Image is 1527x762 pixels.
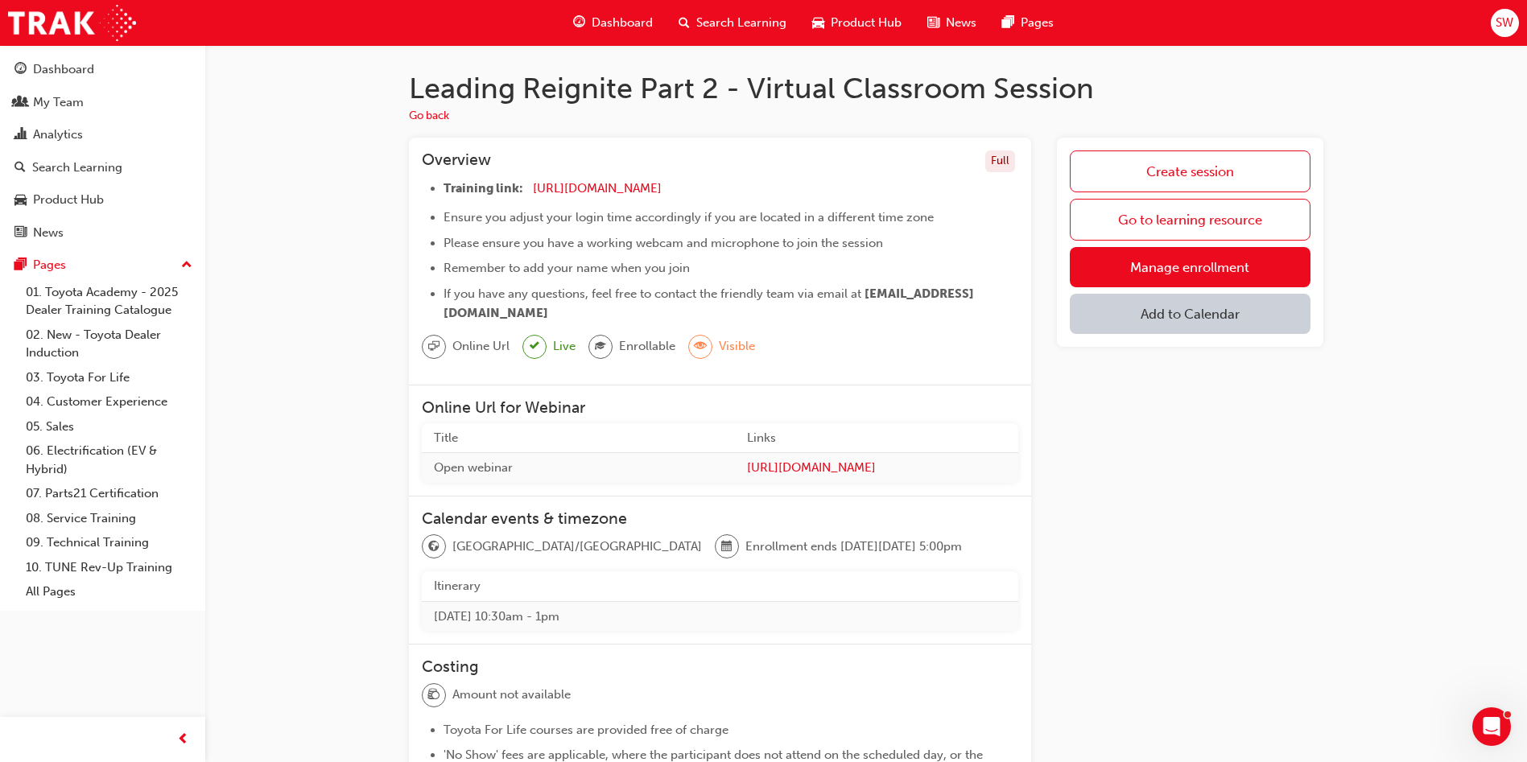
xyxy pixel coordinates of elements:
h3: Overview [422,150,491,172]
span: Remember to add your name when you join [444,261,690,275]
h3: Costing [422,657,1018,676]
button: Pages [6,250,199,280]
div: Search Learning [32,159,122,177]
span: tick-icon [530,336,539,356]
div: Dashboard [33,60,94,79]
h1: Leading Reignite Part 2 - Virtual Classroom Session [409,71,1323,106]
th: Title [422,423,735,453]
span: News [946,14,976,32]
span: graduationCap-icon [595,336,606,357]
span: car-icon [14,193,27,208]
a: Manage enrollment [1070,247,1310,287]
th: Links [735,423,1018,453]
h3: Online Url for Webinar [422,398,1018,417]
a: My Team [6,88,199,117]
span: search-icon [14,161,26,175]
span: sessionType_ONLINE_URL-icon [428,336,440,357]
iframe: Intercom live chat [1472,707,1511,746]
button: Go back [409,107,449,126]
span: Training link: [444,181,523,196]
a: Analytics [6,120,199,150]
span: Live [553,337,576,356]
span: guage-icon [14,63,27,77]
span: guage-icon [573,13,585,33]
button: SW [1491,9,1519,37]
a: 01. Toyota Academy - 2025 Dealer Training Catalogue [19,280,199,323]
span: Amount not available [452,686,571,704]
span: Ensure you adjust your login time accordingly if you are located in a different time zone [444,210,934,224]
a: 09. Technical Training [19,530,199,555]
span: news-icon [14,226,27,241]
a: Product Hub [6,185,199,215]
a: 06. Electrification (EV & Hybrid) [19,439,199,481]
div: News [33,224,64,242]
td: [DATE] 10:30am - 1pm [422,601,1018,631]
span: car-icon [812,13,824,33]
a: pages-iconPages [989,6,1067,39]
a: 10. TUNE Rev-Up Training [19,555,199,580]
span: [GEOGRAPHIC_DATA]/[GEOGRAPHIC_DATA] [452,538,702,556]
a: Go to learning resource [1070,199,1310,241]
span: prev-icon [177,730,189,750]
div: Product Hub [33,191,104,209]
a: news-iconNews [914,6,989,39]
span: If you have any questions, feel free to contact the friendly team via email at [444,286,861,301]
div: Analytics [33,126,83,144]
span: Visible [719,337,755,356]
span: news-icon [927,13,939,33]
span: people-icon [14,96,27,110]
span: SW [1496,14,1513,32]
span: eye-icon [695,336,706,357]
img: Trak [8,5,136,41]
span: Dashboard [592,14,653,32]
a: 03. Toyota For Life [19,365,199,390]
div: Pages [33,256,66,274]
a: All Pages [19,579,199,604]
span: search-icon [679,13,690,33]
th: Itinerary [422,571,1018,601]
h3: Calendar events & timezone [422,509,1018,528]
span: pages-icon [14,258,27,273]
span: pages-icon [1002,13,1014,33]
button: Add to Calendar [1070,294,1310,334]
a: [URL][DOMAIN_NAME] [533,181,662,196]
a: guage-iconDashboard [560,6,666,39]
span: Enrollment ends [DATE][DATE] 5:00pm [745,538,962,556]
a: 04. Customer Experience [19,389,199,414]
div: My Team [33,93,84,112]
a: car-iconProduct Hub [799,6,914,39]
a: 08. Service Training [19,506,199,531]
span: Please ensure you have a working webcam and microphone to join the session [444,236,883,250]
span: calendar-icon [721,537,733,558]
a: 07. Parts21 Certification [19,481,199,506]
span: Search Learning [696,14,786,32]
a: 02. New - Toyota Dealer Induction [19,323,199,365]
a: 05. Sales [19,414,199,439]
span: globe-icon [428,537,440,558]
span: Enrollable [619,337,675,356]
a: Search Learning [6,153,199,183]
a: News [6,218,199,248]
button: DashboardMy TeamAnalyticsSearch LearningProduct HubNews [6,51,199,250]
a: [URL][DOMAIN_NAME] [747,459,1006,477]
a: search-iconSearch Learning [666,6,799,39]
span: Online Url [452,337,510,356]
span: Pages [1021,14,1054,32]
div: Full [985,150,1015,172]
span: Open webinar [434,460,513,475]
span: [EMAIL_ADDRESS][DOMAIN_NAME] [444,286,974,320]
a: Dashboard [6,55,199,84]
span: up-icon [181,255,192,276]
span: money-icon [428,685,440,706]
span: Toyota For Life courses are provided free of charge [444,723,728,737]
a: Create session [1070,150,1310,192]
span: Product Hub [831,14,902,32]
span: chart-icon [14,128,27,142]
